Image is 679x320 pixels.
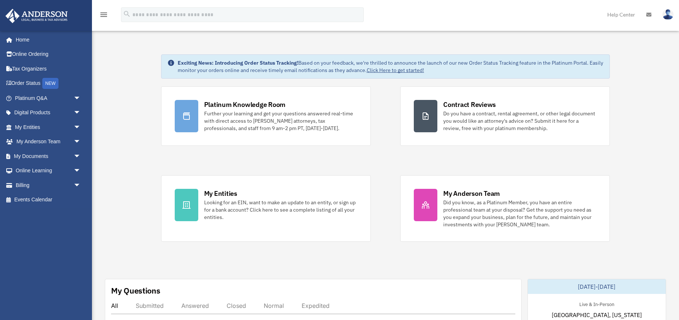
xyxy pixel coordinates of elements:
[3,9,70,23] img: Anderson Advisors Platinum Portal
[5,47,92,62] a: Online Ordering
[662,9,673,20] img: User Pic
[5,105,92,120] a: Digital Productsarrow_drop_down
[178,60,298,66] strong: Exciting News: Introducing Order Status Tracking!
[5,163,92,178] a: Online Learningarrow_drop_down
[5,120,92,134] a: My Entitiesarrow_drop_down
[74,105,88,121] span: arrow_drop_down
[99,10,108,19] i: menu
[42,78,58,89] div: NEW
[5,134,92,149] a: My Anderson Teamarrow_drop_down
[204,100,286,109] div: Platinum Knowledge Room
[227,302,246,309] div: Closed
[528,279,666,294] div: [DATE]-[DATE]
[264,302,284,309] div: Normal
[74,178,88,193] span: arrow_drop_down
[400,86,610,146] a: Contract Reviews Do you have a contract, rental agreement, or other legal document you would like...
[136,302,164,309] div: Submitted
[161,175,371,242] a: My Entities Looking for an EIN, want to make an update to an entity, or sign up for a bank accoun...
[302,302,330,309] div: Expedited
[178,59,604,74] div: Based on your feedback, we're thrilled to announce the launch of our new Order Status Tracking fe...
[74,91,88,106] span: arrow_drop_down
[123,10,131,18] i: search
[443,199,596,228] div: Did you know, as a Platinum Member, you have an entire professional team at your disposal? Get th...
[111,285,160,296] div: My Questions
[5,32,88,47] a: Home
[573,300,620,308] div: Live & In-Person
[367,67,424,73] a: Click Here to get started!
[443,110,596,132] div: Do you have a contract, rental agreement, or other legal document you would like an attorney's ad...
[5,149,92,163] a: My Documentsarrow_drop_down
[74,134,88,150] span: arrow_drop_down
[5,193,92,207] a: Events Calendar
[5,76,92,91] a: Order StatusNEW
[5,178,92,193] a: Billingarrow_drop_down
[74,149,88,164] span: arrow_drop_down
[204,110,357,132] div: Further your learning and get your questions answered real-time with direct access to [PERSON_NAM...
[74,163,88,179] span: arrow_drop_down
[400,175,610,242] a: My Anderson Team Did you know, as a Platinum Member, you have an entire professional team at your...
[111,302,118,309] div: All
[204,189,237,198] div: My Entities
[5,61,92,76] a: Tax Organizers
[181,302,209,309] div: Answered
[443,100,496,109] div: Contract Reviews
[443,189,500,198] div: My Anderson Team
[74,120,88,135] span: arrow_drop_down
[552,310,642,319] span: [GEOGRAPHIC_DATA], [US_STATE]
[99,13,108,19] a: menu
[161,86,371,146] a: Platinum Knowledge Room Further your learning and get your questions answered real-time with dire...
[5,91,92,105] a: Platinum Q&Aarrow_drop_down
[204,199,357,221] div: Looking for an EIN, want to make an update to an entity, or sign up for a bank account? Click her...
